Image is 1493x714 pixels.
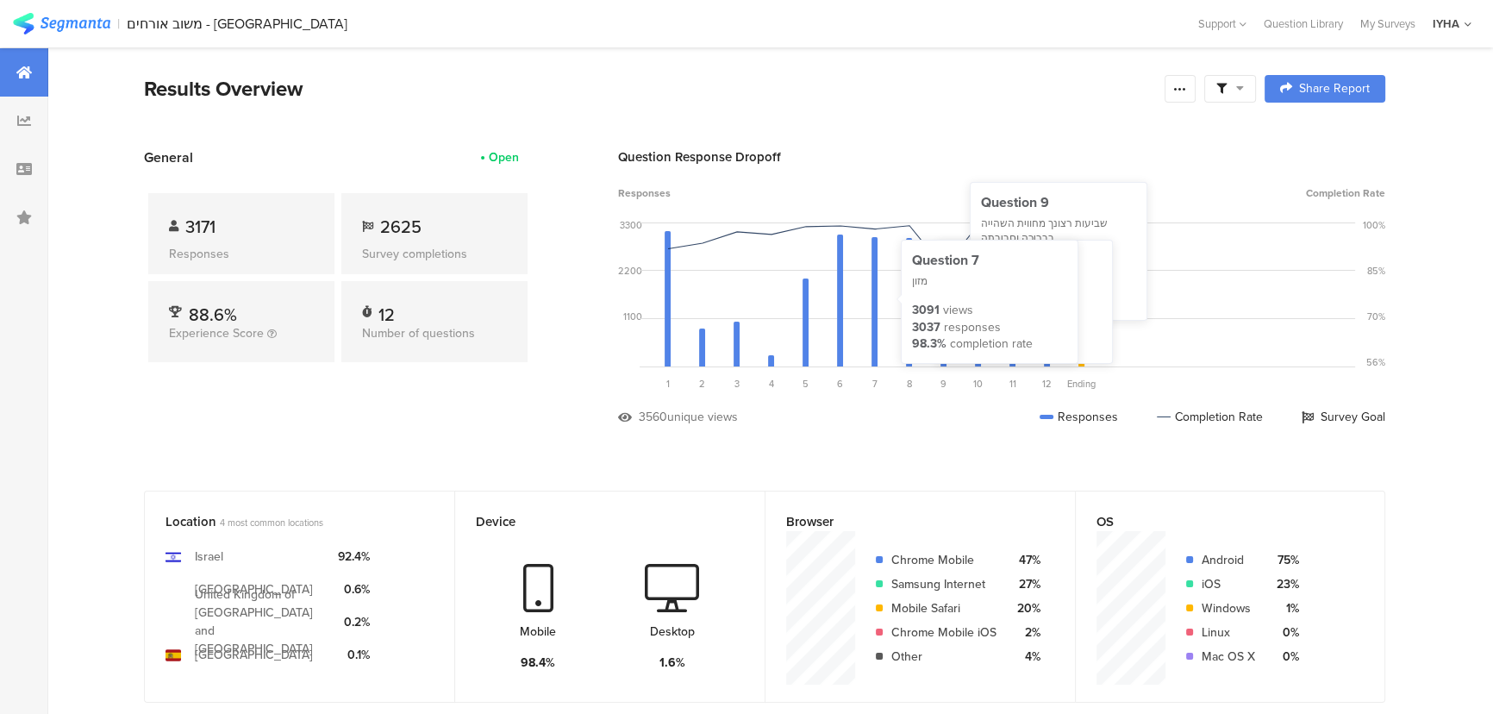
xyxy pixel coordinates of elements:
[1255,16,1352,32] a: Question Library
[1299,83,1370,95] span: Share Report
[912,335,946,353] div: 98.3%
[1198,10,1246,37] div: Support
[380,214,422,240] span: 2625
[666,377,670,391] span: 1
[1010,575,1040,593] div: 27%
[1010,599,1040,617] div: 20%
[912,274,1067,289] div: מזון
[338,548,370,566] div: 92.4%
[659,654,685,672] div: 1.6%
[1269,599,1299,617] div: 1%
[912,302,940,319] div: 3091
[667,408,738,426] div: unique views
[981,216,1136,246] div: שביעות רצונך מחווית השהייה בבריכה וסביבתה
[220,516,323,529] span: 4 most common locations
[338,646,370,664] div: 0.1%
[362,324,475,342] span: Number of questions
[837,377,843,391] span: 6
[1065,377,1099,391] div: Ending
[1202,551,1255,569] div: Android
[338,580,370,598] div: 0.6%
[786,512,1026,531] div: Browser
[1302,408,1385,426] div: Survey Goal
[195,580,313,598] div: [GEOGRAPHIC_DATA]
[1010,623,1040,642] div: 2%
[1010,551,1040,569] div: 47%
[1009,377,1016,391] span: 11
[907,377,912,391] span: 8
[1269,648,1299,666] div: 0%
[891,623,996,642] div: Chrome Mobile iOS
[891,648,996,666] div: Other
[620,218,642,232] div: 3300
[1269,575,1299,593] div: 23%
[650,623,695,641] div: Desktop
[185,214,216,240] span: 3171
[1363,218,1385,232] div: 100%
[144,73,1156,104] div: Results Overview
[623,310,642,323] div: 1100
[1202,599,1255,617] div: Windows
[618,147,1385,166] div: Question Response Dropoff
[1352,16,1424,32] a: My Surveys
[618,185,671,201] span: Responses
[699,377,705,391] span: 2
[195,586,324,658] div: United Kingdom of [GEOGRAPHIC_DATA] and [GEOGRAPHIC_DATA]
[1367,264,1385,278] div: 85%
[1366,355,1385,369] div: 56%
[769,377,774,391] span: 4
[912,251,1067,270] div: Question 7
[117,14,120,34] div: |
[1306,185,1385,201] span: Completion Rate
[195,646,313,664] div: [GEOGRAPHIC_DATA]
[189,302,237,328] span: 88.6%
[1202,648,1255,666] div: Mac OS X
[520,623,556,641] div: Mobile
[981,193,1136,212] div: Question 9
[1010,648,1040,666] div: 4%
[476,512,715,531] div: Device
[891,575,996,593] div: Samsung Internet
[1202,623,1255,642] div: Linux
[973,377,983,391] span: 10
[1040,408,1118,426] div: Responses
[940,377,946,391] span: 9
[891,551,996,569] div: Chrome Mobile
[803,377,809,391] span: 5
[195,548,223,566] div: Israel
[144,147,193,167] span: General
[169,245,314,263] div: Responses
[1157,408,1263,426] div: Completion Rate
[1096,512,1335,531] div: OS
[1269,551,1299,569] div: 75%
[1433,16,1459,32] div: IYHA
[1367,310,1385,323] div: 70%
[1202,575,1255,593] div: iOS
[362,245,507,263] div: Survey completions
[872,377,878,391] span: 7
[169,324,264,342] span: Experience Score
[127,16,347,32] div: משוב אורחים - [GEOGRAPHIC_DATA]
[618,264,642,278] div: 2200
[1042,377,1052,391] span: 12
[891,599,996,617] div: Mobile Safari
[166,512,405,531] div: Location
[943,302,973,319] div: views
[944,319,1001,336] div: responses
[912,319,940,336] div: 3037
[639,408,667,426] div: 3560
[950,335,1033,353] div: completion rate
[378,302,395,319] div: 12
[521,654,555,672] div: 98.4%
[338,613,370,631] div: 0.2%
[13,13,110,34] img: segmanta logo
[734,377,740,391] span: 3
[489,148,519,166] div: Open
[1269,623,1299,642] div: 0%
